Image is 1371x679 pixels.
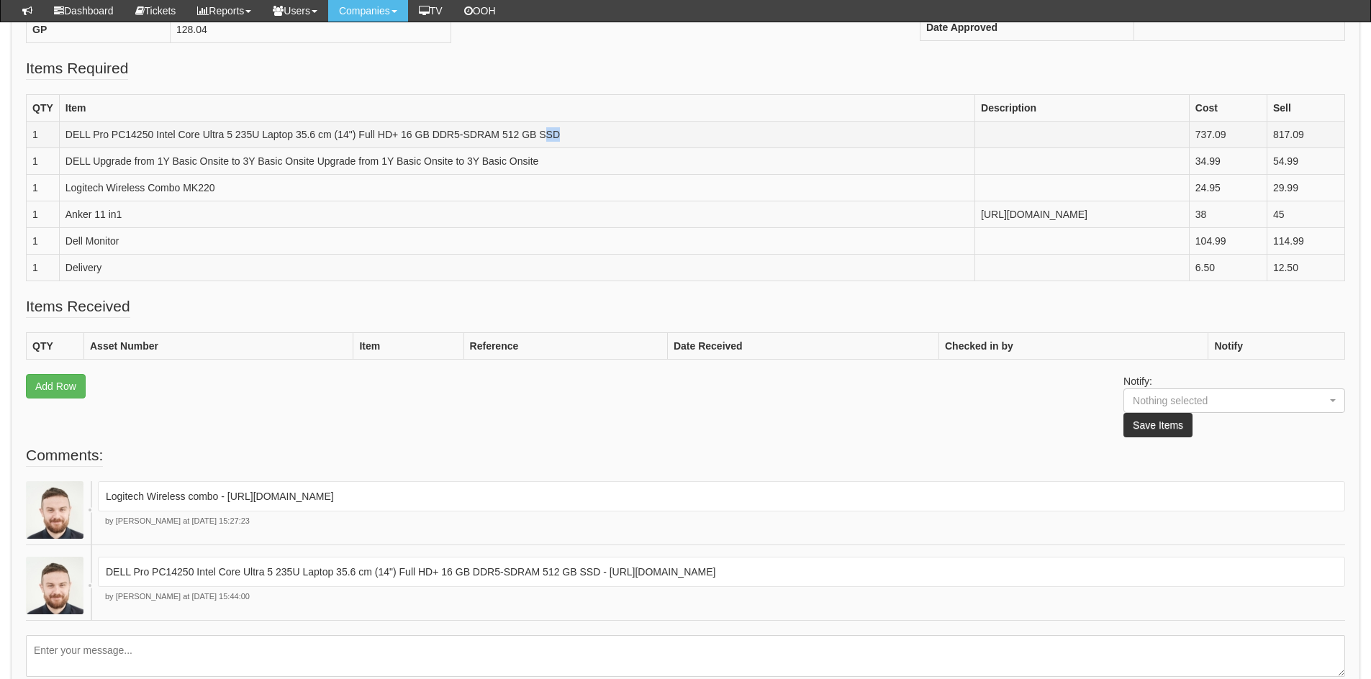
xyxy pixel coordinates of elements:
p: Notify: [1123,374,1345,437]
img: Brad Guiness [26,557,83,614]
th: Reference [463,333,667,360]
th: Sell [1267,95,1344,122]
th: Cost [1189,95,1267,122]
td: 24.95 [1189,175,1267,201]
td: 38 [1189,201,1267,228]
th: Date Received [667,333,938,360]
p: by [PERSON_NAME] at [DATE] 15:27:23 [98,516,1345,527]
td: 6.50 [1189,255,1267,281]
td: Delivery [59,255,974,281]
td: 104.99 [1189,228,1267,255]
th: Description [975,95,1190,122]
p: by [PERSON_NAME] at [DATE] 15:44:00 [98,591,1345,603]
td: 1 [27,255,60,281]
td: Anker 11 in1 [59,201,974,228]
button: Nothing selected [1123,388,1345,413]
th: Item [59,95,974,122]
button: Save Items [1123,413,1193,437]
img: Brad Guiness [26,481,83,539]
td: 1 [27,175,60,201]
p: Logitech Wireless combo - [URL][DOMAIN_NAME] [106,489,1337,503]
th: Item [353,333,463,360]
td: DELL Pro PC14250 Intel Core Ultra 5 235U Laptop 35.6 cm (14") Full HD+ 16 GB DDR5-SDRAM 512 GB SSD [59,122,974,148]
td: [URL][DOMAIN_NAME] [975,201,1190,228]
td: 114.99 [1267,228,1344,255]
legend: Items Required [26,58,128,80]
td: 128.04 [171,17,451,43]
td: 1 [27,228,60,255]
th: Checked in by [938,333,1208,360]
td: 45 [1267,201,1344,228]
td: 12.50 [1267,255,1344,281]
td: 737.09 [1189,122,1267,148]
legend: Items Received [26,296,130,318]
td: 1 [27,122,60,148]
td: 1 [27,201,60,228]
th: Notify [1208,333,1345,360]
th: QTY [27,333,84,360]
td: 1 [27,148,60,175]
a: Add Row [26,374,86,398]
legend: Comments: [26,445,103,467]
th: GP [27,17,171,43]
th: Asset Number [84,333,353,360]
td: 29.99 [1267,175,1344,201]
td: Logitech Wireless Combo MK220 [59,175,974,201]
td: Dell Monitor [59,228,974,255]
td: 817.09 [1267,122,1344,148]
th: QTY [27,95,60,122]
p: DELL Pro PC14250 Intel Core Ultra 5 235U Laptop 35.6 cm (14") Full HD+ 16 GB DDR5-SDRAM 512 GB SS... [106,565,1337,579]
td: DELL Upgrade from 1Y Basic Onsite to 3Y Basic Onsite Upgrade from 1Y Basic Onsite to 3Y Basic Onsite [59,148,974,175]
td: 34.99 [1189,148,1267,175]
td: 54.99 [1267,148,1344,175]
th: Date Approved [920,14,1134,41]
div: Nothing selected [1133,393,1308,408]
